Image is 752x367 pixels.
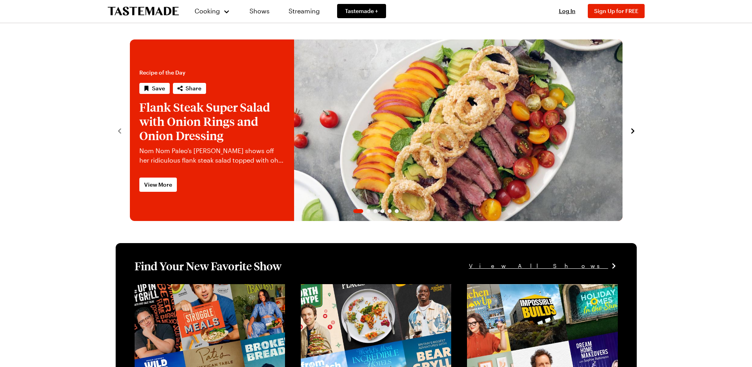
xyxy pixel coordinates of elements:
button: Save recipe [139,83,170,94]
button: navigate to previous item [116,125,124,135]
span: View More [144,181,172,189]
a: View More [139,178,177,192]
a: View full content for [object Object] [135,285,242,292]
button: Log In [551,7,583,15]
a: To Tastemade Home Page [108,7,179,16]
a: View full content for [object Object] [301,285,409,292]
a: View All Shows [469,262,618,270]
a: View full content for [object Object] [467,285,575,292]
button: Cooking [195,2,231,21]
span: View All Shows [469,262,608,270]
span: Log In [559,7,576,14]
span: Save [152,84,165,92]
span: Tastemade + [345,7,378,15]
span: Cooking [195,7,220,15]
span: Sign Up for FREE [594,7,638,14]
span: Go to slide 2 [366,209,370,213]
span: Go to slide 5 [388,209,392,213]
button: Share [173,83,206,94]
div: 1 / 6 [130,39,623,221]
a: Tastemade + [337,4,386,18]
span: Share [186,84,201,92]
button: Sign Up for FREE [588,4,645,18]
span: Go to slide 3 [373,209,377,213]
span: Go to slide 1 [353,209,363,213]
span: Go to slide 6 [395,209,399,213]
button: navigate to next item [629,125,637,135]
span: Go to slide 4 [381,209,384,213]
h1: Find Your New Favorite Show [135,259,281,273]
